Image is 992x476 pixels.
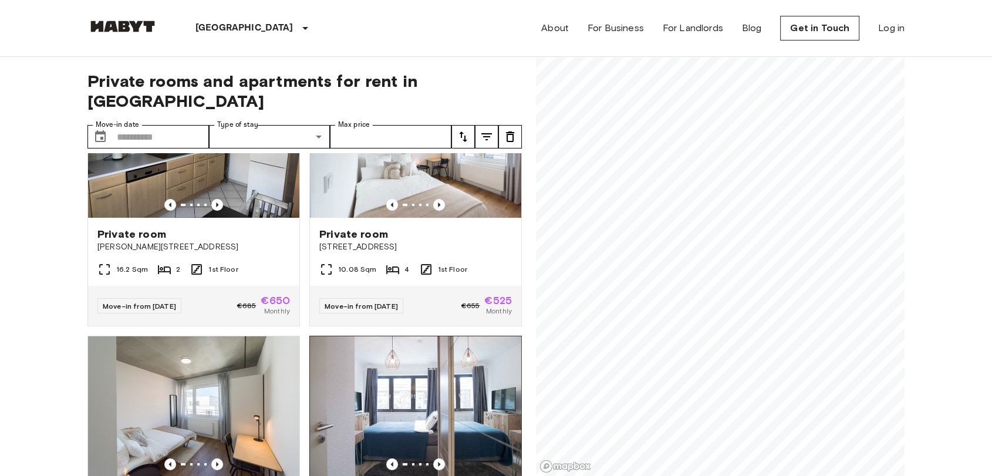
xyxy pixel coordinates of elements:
span: Private room [319,227,388,241]
span: 1st Floor [208,264,238,275]
a: For Business [588,21,644,35]
a: Mapbox logo [539,460,591,473]
button: tune [451,125,475,148]
span: Monthly [486,306,512,316]
a: About [541,21,569,35]
a: Marketing picture of unit DE-04-037-006-04QPrevious imagePrevious imagePrivate room[STREET_ADDRES... [309,76,522,326]
button: Previous image [211,199,223,211]
button: Previous image [164,458,176,470]
span: Move-in from [DATE] [325,302,398,310]
button: Previous image [164,199,176,211]
button: tune [498,125,522,148]
span: Move-in from [DATE] [103,302,176,310]
span: Private room [97,227,166,241]
p: [GEOGRAPHIC_DATA] [195,21,293,35]
button: Previous image [386,199,398,211]
img: Habyt [87,21,158,32]
a: Get in Touch [780,16,859,40]
span: €525 [484,295,512,306]
label: Type of stay [217,120,258,130]
span: 4 [404,264,409,275]
span: Monthly [264,306,290,316]
button: tune [475,125,498,148]
button: Previous image [386,458,398,470]
button: Previous image [211,458,223,470]
button: Choose date [89,125,112,148]
a: Blog [742,21,762,35]
span: €685 [237,301,257,311]
span: 1st Floor [438,264,467,275]
label: Move-in date [96,120,139,130]
a: Log in [878,21,905,35]
span: 16.2 Sqm [116,264,148,275]
a: For Landlords [663,21,723,35]
a: Marketing picture of unit DE-04-031-001-01HFPrevious imagePrevious imagePrivate room[PERSON_NAME]... [87,76,300,326]
span: 2 [176,264,180,275]
span: 10.08 Sqm [338,264,376,275]
span: [STREET_ADDRESS] [319,241,512,253]
span: €650 [261,295,290,306]
label: Max price [338,120,370,130]
button: Previous image [433,199,445,211]
span: €655 [461,301,480,311]
span: Private rooms and apartments for rent in [GEOGRAPHIC_DATA] [87,71,522,111]
button: Previous image [433,458,445,470]
span: [PERSON_NAME][STREET_ADDRESS] [97,241,290,253]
